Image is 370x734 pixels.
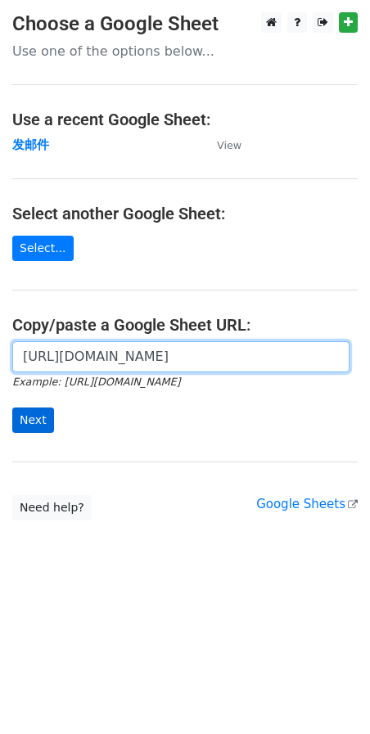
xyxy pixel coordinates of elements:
[12,341,350,372] input: Paste your Google Sheet URL here
[12,376,180,388] small: Example: [URL][DOMAIN_NAME]
[256,497,358,511] a: Google Sheets
[288,655,370,734] div: 聊天小组件
[12,315,358,335] h4: Copy/paste a Google Sheet URL:
[12,495,92,520] a: Need help?
[12,43,358,60] p: Use one of the options below...
[12,110,358,129] h4: Use a recent Google Sheet:
[217,139,241,151] small: View
[12,204,358,223] h4: Select another Google Sheet:
[201,137,241,152] a: View
[12,408,54,433] input: Next
[12,12,358,36] h3: Choose a Google Sheet
[288,655,370,734] iframe: Chat Widget
[12,236,74,261] a: Select...
[12,137,49,152] a: 发邮件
